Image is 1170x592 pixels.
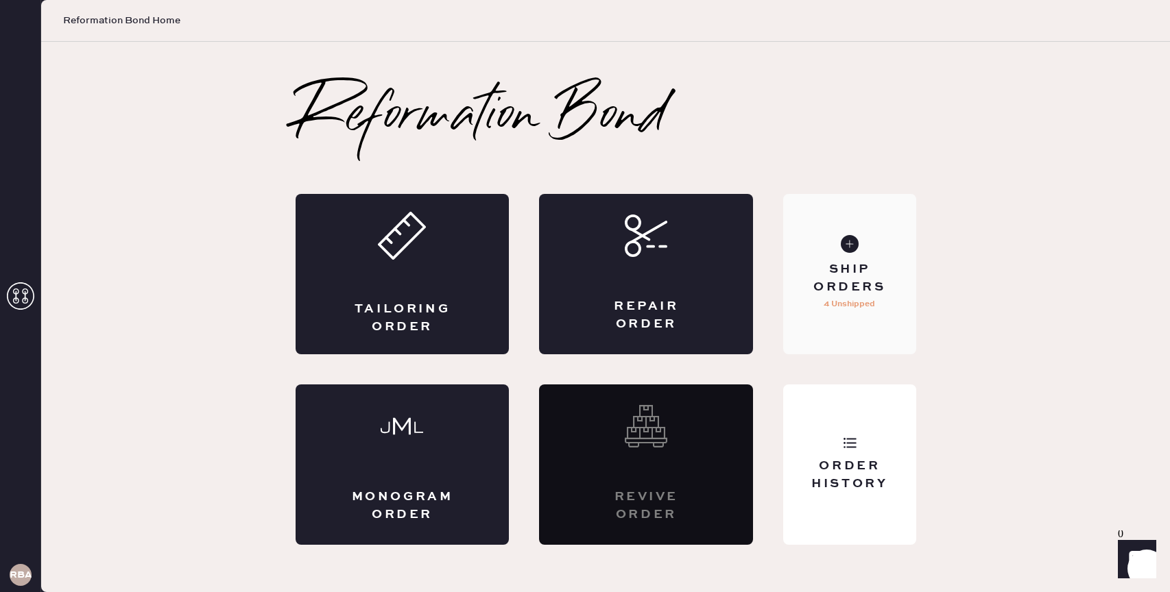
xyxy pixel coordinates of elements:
[594,489,698,523] div: Revive order
[794,261,905,295] div: Ship Orders
[296,90,669,145] h2: Reformation Bond
[350,489,455,523] div: Monogram Order
[824,296,875,312] p: 4 Unshipped
[63,14,180,27] span: Reformation Bond Home
[350,301,455,335] div: Tailoring Order
[794,458,905,492] div: Order History
[10,570,32,580] h3: RBA
[539,384,753,545] div: Interested? Contact us at care@hemster.co
[594,298,698,332] div: Repair Order
[1105,530,1164,589] iframe: Front Chat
